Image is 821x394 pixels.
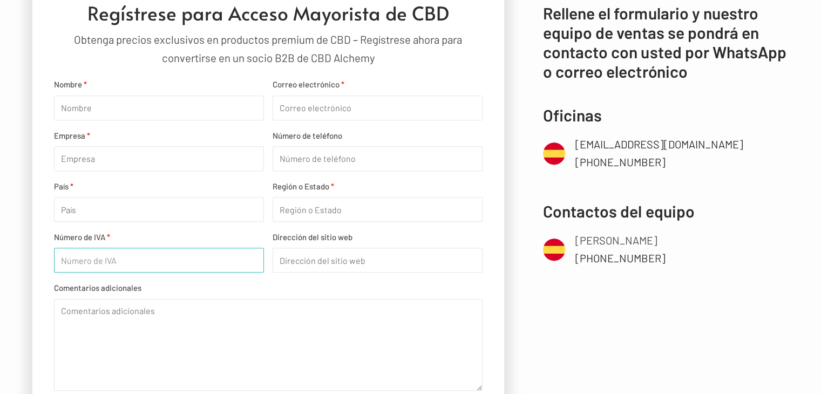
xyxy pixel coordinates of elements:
input: Only numbers and phone characters (#, -, *, etc) are accepted. [273,146,483,171]
a: [PHONE_NUMBER] [575,252,665,264]
label: Nombre [54,78,87,91]
p: Oficinas [543,105,797,125]
label: Número de teléfono [273,129,342,142]
label: Región o Estado [273,180,334,193]
a: [PHONE_NUMBER] [575,155,665,168]
a: [EMAIL_ADDRESS][DOMAIN_NAME] [575,138,743,151]
label: Dirección del sitio web [273,230,352,244]
input: Correo electrónico [273,96,483,120]
label: Número de IVA [54,230,110,244]
input: Número de IVA [54,248,264,273]
p: Obtenga precios exclusivos en productos premium de CBD – Regístrese ahora para convertirse en un ... [54,31,483,67]
p: [PERSON_NAME] [575,232,797,267]
input: Región o Estado [273,197,483,222]
label: Comentarios adicionales [54,281,141,295]
label: Correo electrónico [273,78,344,91]
input: Dirección del sitio web [273,248,483,273]
p: Contactos del equipo [543,182,797,221]
input: Nombre [54,96,264,120]
label: País [54,180,73,193]
input: País [54,197,264,222]
input: Empresa [54,146,264,171]
p: Rellene el formulario y nuestro equipo de ventas se pondrá en contacto con usted por WhatsApp o c... [543,3,797,81]
label: Empresa [54,129,90,142]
